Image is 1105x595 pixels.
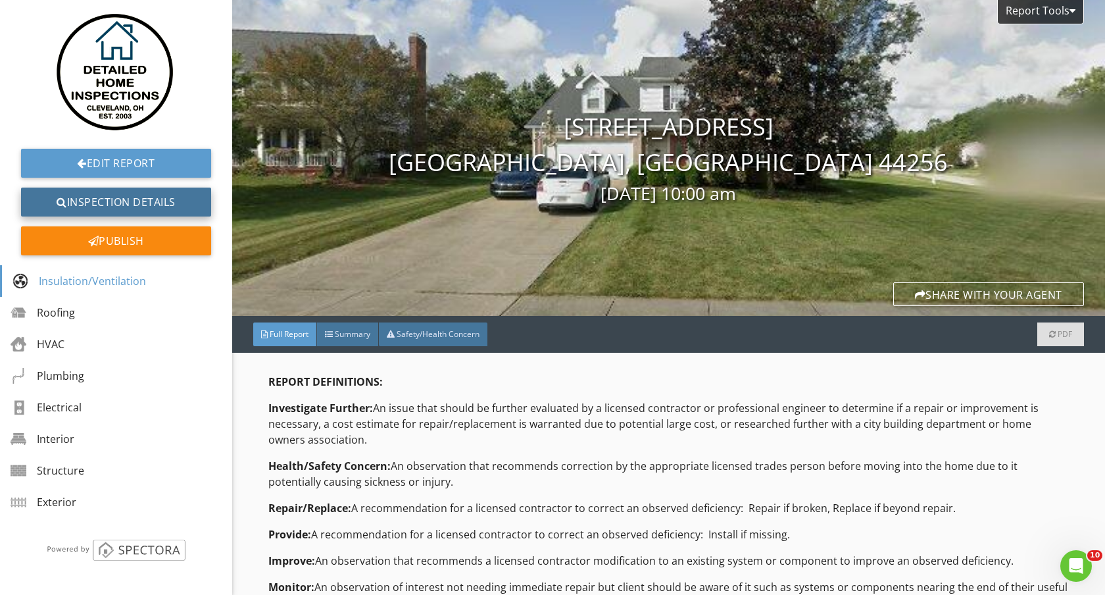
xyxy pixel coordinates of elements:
[268,554,315,568] strong: Improve:
[11,400,82,415] div: Electrical
[268,401,373,415] strong: Investigate Further:
[268,459,391,473] strong: Health/Safety Concern:
[268,375,383,389] strong: REPORT DEFINITIONS:
[335,328,370,340] span: Summary
[893,282,1084,306] div: Share with your agent
[11,431,74,447] div: Interior
[232,180,1105,207] div: [DATE] 10:00 am
[11,336,64,352] div: HVAC
[232,109,1105,207] div: [STREET_ADDRESS] [GEOGRAPHIC_DATA], [GEOGRAPHIC_DATA] 44256
[268,501,351,515] strong: Repair/Replace:
[21,149,211,178] a: Edit Report
[268,458,1069,490] p: An observation that recommends correction by the appropriate licensed trades person before moving...
[21,188,211,217] a: Inspection Details
[11,463,84,479] div: Structure
[268,400,1069,448] p: An issue that should be further evaluated by a licensed contractor or professional engineer to de...
[12,273,146,289] div: Insulation/Ventilation
[11,494,76,510] div: Exterior
[1087,550,1102,561] span: 10
[268,527,1069,542] p: A recommendation for a licensed contractor to correct an observed deficiency: Install if missing.
[11,368,84,384] div: Plumbing
[268,553,1069,569] p: An observation that recommends a licensed contractor modification to an existing system or compon...
[397,328,479,340] span: Safety/Health Concern
[21,226,211,255] div: Publish
[45,539,187,561] img: powered_by_spectora_2.png
[1060,550,1092,582] iframe: Intercom live chat
[1058,328,1072,340] span: PDF
[268,500,1069,516] p: A recommendation for a licensed contractor to correct an observed deficiency: Repair if broken, R...
[53,11,179,133] img: DHI_Logo_White_Background.png
[268,527,311,542] strong: Provide:
[11,305,75,321] div: Roofing
[270,328,308,340] span: Full Report
[268,580,314,594] strong: Monitor:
